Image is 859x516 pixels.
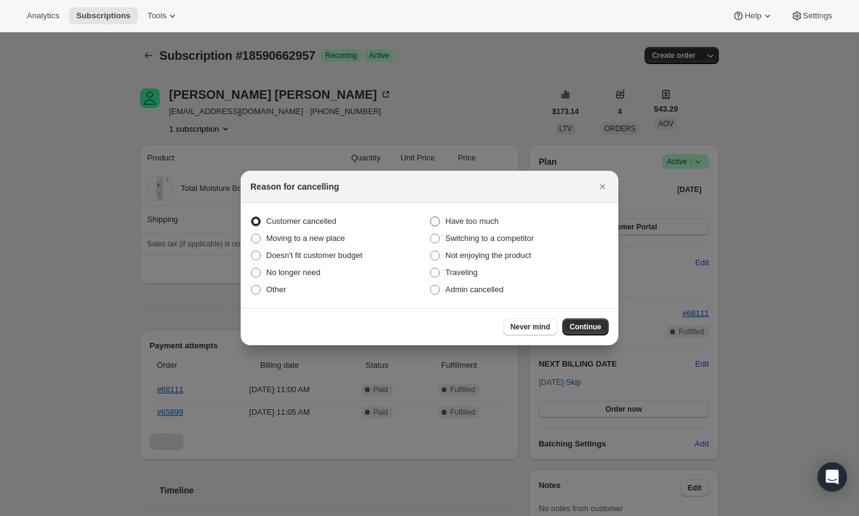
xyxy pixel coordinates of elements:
span: Tools [147,11,166,21]
button: Help [725,7,780,24]
span: Switching to a competitor [445,234,534,243]
span: Subscriptions [76,11,130,21]
button: Analytics [19,7,66,24]
button: Continue [562,318,609,335]
button: Settings [783,7,840,24]
h2: Reason for cancelling [250,181,339,193]
button: Subscriptions [69,7,138,24]
span: Traveling [445,268,478,277]
span: Doesn't fit customer budget [266,251,362,260]
span: Moving to a new place [266,234,345,243]
span: Other [266,285,286,294]
span: Analytics [27,11,59,21]
span: Continue [570,322,601,332]
span: No longer need [266,268,320,277]
div: Open Intercom Messenger [818,462,847,492]
span: Admin cancelled [445,285,503,294]
span: Have too much [445,217,498,226]
span: Help [744,11,761,21]
button: Close [594,178,611,195]
span: Never mind [511,322,550,332]
button: Never mind [503,318,557,335]
span: Not enjoying the product [445,251,531,260]
span: Settings [803,11,832,21]
button: Tools [140,7,186,24]
span: Customer cancelled [266,217,336,226]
